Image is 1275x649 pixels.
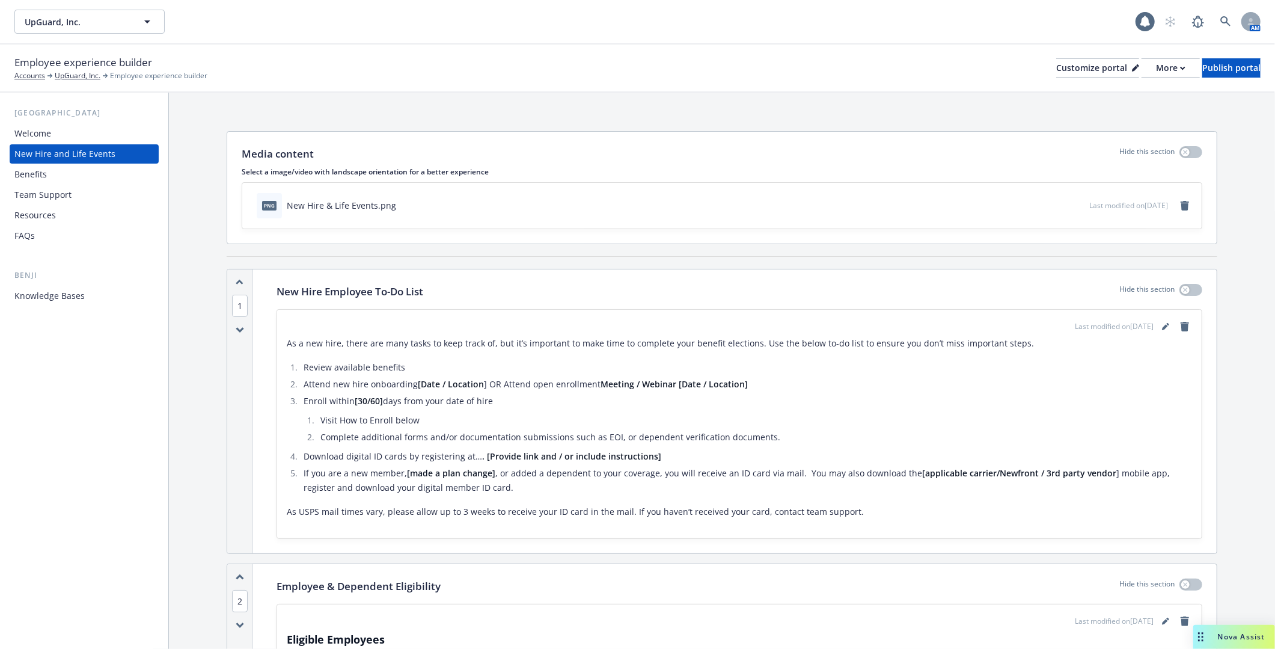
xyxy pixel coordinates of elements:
[232,595,248,607] button: 2
[300,394,1192,444] li: Enroll within days from your date of hire
[55,70,100,81] a: UpGuard, Inc.
[300,449,1192,464] li: Download digital ID cards by registering at…
[1089,200,1168,211] span: Last modified on [DATE]
[287,199,396,212] div: New Hire & Life Events.png
[14,206,56,225] div: Resources
[1193,625,1208,649] div: Drag to move
[1054,199,1064,212] button: download file
[14,10,165,34] button: UpGuard, Inc.
[10,124,159,143] a: Welcome
[1218,632,1265,642] span: Nova Assist
[1075,616,1154,627] span: Last modified on [DATE]
[10,226,159,245] a: FAQs
[277,284,423,300] p: New Hire Employee To-Do List
[1202,58,1261,78] button: Publish portal
[232,590,248,612] span: 2
[10,185,159,205] a: Team Support
[287,336,1192,351] p: As a new hire, there are many tasks to keep track of, but it’s important to make time to complete...
[10,286,159,306] a: Knowledge Bases
[317,430,1192,444] li: Complete additional forms and/or documentation submissions such as EOI, or dependent verification...
[232,295,248,317] span: 1
[14,70,45,81] a: Accounts
[1178,319,1192,334] a: remove
[1074,199,1084,212] button: preview file
[262,201,277,210] span: png
[110,70,207,81] span: Employee experience builder
[601,378,748,390] strong: Meeting / Webinar [Date / Location]
[14,124,51,143] div: Welcome
[14,144,115,164] div: New Hire and Life Events
[14,165,47,184] div: Benefits
[14,286,85,306] div: Knowledge Bases
[14,55,152,70] span: Employee experience builder
[1214,10,1238,34] a: Search
[482,451,661,462] strong: . [Provide link and / or include instructions]
[1158,614,1173,629] a: editPencil
[10,107,159,119] div: [GEOGRAPHIC_DATA]
[1178,614,1192,629] a: remove
[1186,10,1210,34] a: Report a Bug
[1075,321,1154,332] span: Last modified on [DATE]
[10,144,159,164] a: New Hire and Life Events
[1119,579,1175,594] p: Hide this section
[922,467,1116,479] strong: [applicable carrier/Newfront / 3rd party vendor
[10,165,159,184] a: Benefits
[1202,59,1261,77] div: Publish portal
[242,167,1202,177] p: Select a image/video with landscape orientation for a better experience
[317,413,1192,428] li: Visit How to Enroll below
[14,226,35,245] div: FAQs
[10,206,159,225] a: Resources
[300,466,1192,495] li: If you are a new member, , or added a dependent to your coverage, you will receive an ID card via...
[287,505,1192,519] p: As USPS mail times vary, please allow up to 3 weeks to receive your ID card in the mail. If you h...
[242,146,314,162] p: Media content
[14,185,72,205] div: Team Support
[300,377,1192,392] li: Attend new hire onboarding ] OR Attend open enrollment
[1156,59,1185,77] div: More
[1158,10,1182,34] a: Start snowing
[407,467,495,479] strong: [made a plan change]
[277,579,441,594] p: Employee & Dependent Eligibility
[300,360,1192,375] li: Review available benefits
[1142,58,1200,78] button: More
[1119,284,1175,300] p: Hide this section
[1178,198,1192,213] a: remove
[25,16,129,28] span: UpGuard, Inc.
[1119,146,1175,162] p: Hide this section
[287,632,385,647] strong: Eligible Employees
[232,300,248,312] button: 1
[418,378,484,390] strong: [Date / Location
[1056,59,1139,77] div: Customize portal
[1056,58,1139,78] button: Customize portal
[1158,319,1173,334] a: editPencil
[355,395,383,407] strong: [30/60]
[1193,625,1275,649] button: Nova Assist
[10,269,159,281] div: Benji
